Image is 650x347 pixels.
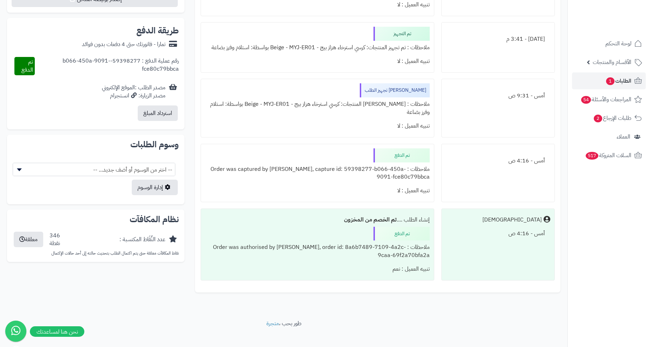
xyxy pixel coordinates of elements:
div: مصدر الزيارة: انستجرام [102,92,165,100]
div: ملاحظات : [PERSON_NAME] المنتجات: كرسي استرخاء هزاز بيج - Beige - MYJ-ER01 بواسطة: استلام وفرز بضاعة [205,97,430,119]
span: 54 [581,96,591,104]
h2: وسوم الطلبات [13,140,179,149]
div: ملاحظات : تم تجهيز المنتجات: كرسي استرخاء هزاز بيج - Beige - MYJ-ER01 بواسطة: استلام وفرز بضاعة [205,41,430,54]
span: العملاء [617,132,630,142]
a: طلبات الإرجاع2 [572,110,646,127]
h2: طريقة الدفع [136,26,179,35]
div: ملاحظات : Order was authorised by [PERSON_NAME], order id: 8a6b7489-7109-4a2c-9caa-69f2a70bfa2a [205,240,430,262]
span: 1 [606,77,615,85]
a: لوحة التحكم [572,35,646,52]
div: تنبيه العميل : نعم [205,262,430,276]
span: طلبات الإرجاع [593,113,631,123]
span: -- اختر من الوسوم أو أضف جديد... -- [13,163,175,176]
div: 346 [50,232,60,248]
div: [DEMOGRAPHIC_DATA] [482,216,542,224]
div: تنبيه العميل : لا [205,184,430,198]
div: مصدر الطلب :الموقع الإلكتروني [102,84,165,100]
div: [PERSON_NAME] تجهيز الطلب [360,83,430,97]
div: [DATE] - 3:41 م [446,32,550,46]
span: الأقسام والمنتجات [593,57,631,67]
div: تنبيه العميل : لا [205,54,430,68]
div: تم الدفع [373,148,430,162]
h2: نظام المكافآت [13,215,179,224]
a: إدارة الوسوم [132,180,178,195]
button: استرداد المبلغ [138,105,178,121]
div: أمس - 9:31 ص [446,89,550,103]
a: الطلبات1 [572,72,646,89]
button: معلقة [14,232,43,247]
div: إنشاء الطلب .... [205,213,430,227]
span: لوحة التحكم [605,39,631,49]
div: تم التجهيز [373,27,430,41]
div: رقم عملية الدفع : 59398277-b066-450a-9091-fce80c79bbca [35,57,179,75]
span: الطلبات [605,76,631,86]
span: المراجعات والأسئلة [580,95,631,104]
div: أمس - 4:16 ص [446,154,550,168]
a: السلات المتروكة517 [572,147,646,164]
img: logo-2.png [602,17,643,31]
span: 2 [594,115,602,122]
span: 517 [586,152,599,160]
div: تمارا - فاتورتك حتى 4 دفعات بدون فوائد [82,40,165,49]
div: ملاحظات : Order was captured by [PERSON_NAME], capture id: 59398277-b066-450a-9091-fce80c79bbca [205,162,430,184]
div: تم الدفع [373,227,430,241]
div: أمس - 4:16 ص [446,227,550,240]
span: تم الدفع [21,58,33,74]
div: عدد النِّقَاط المكتسبة : [119,236,165,244]
b: تم الخصم من المخزون [344,216,397,224]
a: العملاء [572,128,646,145]
a: المراجعات والأسئلة54 [572,91,646,108]
div: تنبيه العميل : لا [205,119,430,133]
span: السلات المتروكة [585,150,631,160]
a: متجرة [266,319,279,328]
div: نقطة [50,239,60,248]
p: نقاط المكافآت معلقة حتى يتم اكتمال الطلب بتحديث حالته إلى أحد حالات الإكتمال [13,250,179,256]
